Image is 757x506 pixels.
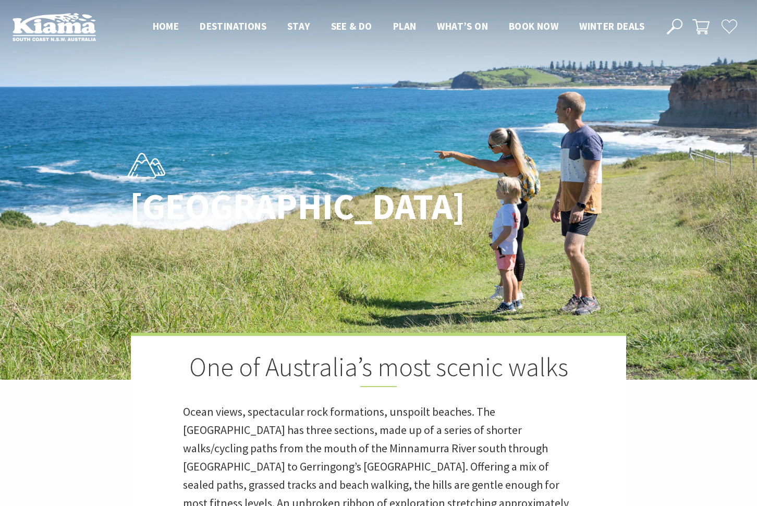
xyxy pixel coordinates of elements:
span: What’s On [437,20,488,32]
img: Kiama Logo [13,13,96,41]
h2: One of Australia’s most scenic walks [183,352,574,387]
span: Winter Deals [579,20,644,32]
h1: [GEOGRAPHIC_DATA] [130,186,424,226]
span: See & Do [331,20,372,32]
span: Stay [287,20,310,32]
nav: Main Menu [142,18,655,35]
span: Plan [393,20,417,32]
span: Book now [509,20,558,32]
span: Home [153,20,179,32]
span: Destinations [200,20,266,32]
